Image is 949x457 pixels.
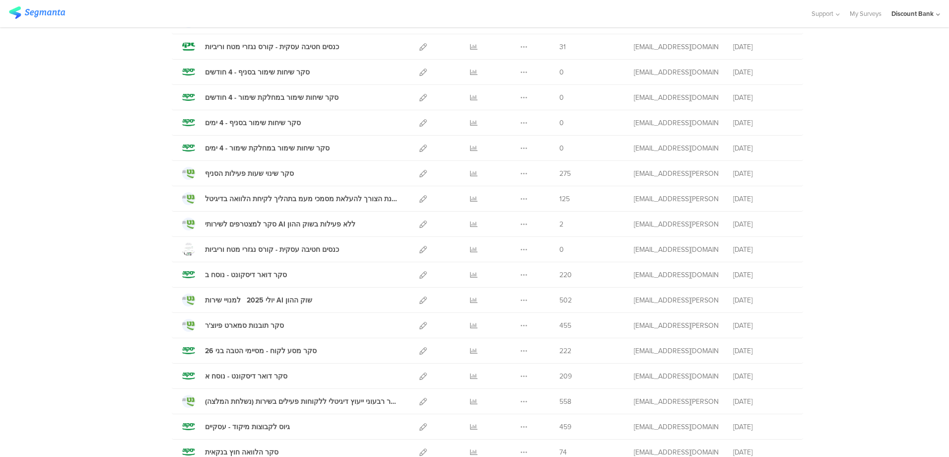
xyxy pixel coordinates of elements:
[891,9,934,18] div: Discount Bank
[559,422,571,432] span: 459
[205,422,290,432] div: גיוס לקבוצות מיקוד - עסקיים
[559,270,572,280] span: 220
[733,422,793,432] div: [DATE]
[559,118,564,128] span: 0
[182,167,294,180] a: סקר שינוי שעות פעילות הסניף
[634,168,718,179] div: hofit.refael@dbank.co.il
[205,42,339,52] div: כנסים חטיבה עסקית - קורס נגזרי מטח וריביות
[733,396,793,407] div: [DATE]
[733,320,793,331] div: [DATE]
[205,92,339,103] div: סקר שיחות שימור במחלקת שימור - 4 חודשים
[205,396,398,407] div: יוני 25 סקר רבעוני ייעוץ דיגיטלי ללקוחות פעילים בשירות (נשלחת המלצה)
[634,270,718,280] div: anat.gilad@dbank.co.il
[733,244,793,255] div: [DATE]
[634,67,718,77] div: anat.gilad@dbank.co.il
[182,142,330,154] a: סקר שיחות שימור במחלקת שימור - 4 ימים
[733,270,793,280] div: [DATE]
[634,295,718,305] div: hofit.refael@dbank.co.il
[733,67,793,77] div: [DATE]
[733,92,793,103] div: [DATE]
[559,244,564,255] span: 0
[182,218,355,230] a: סקר למצטרפים לשירותי AI ללא פעילות בשוק ההון
[182,116,301,129] a: סקר שיחות שימור בסניף - 4 ימים
[733,219,793,229] div: [DATE]
[182,91,339,104] a: סקר שיחות שימור במחלקת שימור - 4 חודשים
[733,143,793,153] div: [DATE]
[182,192,398,205] a: בחינת הצורך להעלאת מסמכי מעמ בתהליך לקיחת הלוואה בדיגיטל
[812,9,833,18] span: Support
[733,168,793,179] div: [DATE]
[559,42,566,52] span: 31
[182,420,290,433] a: גיוס לקבוצות מיקוד - עסקיים
[205,320,284,331] div: סקר תובנות סמארט פיוצ'ר
[205,295,312,305] div: יולי 2025 למנויי שירות AI שוק ההון
[634,320,718,331] div: hofit.refael@dbank.co.il
[733,194,793,204] div: [DATE]
[559,396,571,407] span: 558
[205,67,310,77] div: סקר שיחות שימור בסניף - 4 חודשים
[634,219,718,229] div: hofit.refael@dbank.co.il
[559,219,563,229] span: 2
[634,143,718,153] div: anat.gilad@dbank.co.il
[733,346,793,356] div: [DATE]
[205,270,287,280] div: סקר דואר דיסקונט - נוסח ב
[559,67,564,77] span: 0
[634,244,718,255] div: anat.gilad@dbank.co.il
[559,168,571,179] span: 275
[559,143,564,153] span: 0
[634,346,718,356] div: anat.gilad@dbank.co.il
[9,6,65,19] img: segmanta logo
[205,346,317,356] div: סקר מסע לקוח - מסיימי הטבה בני 26
[634,396,718,407] div: hofit.refael@dbank.co.il
[634,422,718,432] div: eden.nabet@dbank.co.il
[205,118,301,128] div: סקר שיחות שימור בסניף - 4 ימים
[634,118,718,128] div: anat.gilad@dbank.co.il
[205,168,294,179] div: סקר שינוי שעות פעילות הסניף
[634,194,718,204] div: hofit.refael@dbank.co.il
[205,219,355,229] div: סקר למצטרפים לשירותי AI ללא פעילות בשוק ההון
[559,371,572,381] span: 209
[182,243,339,256] a: כנסים חטיבה עסקית - קורס נגזרי מטח וריביות
[559,92,564,103] span: 0
[205,143,330,153] div: סקר שיחות שימור במחלקת שימור - 4 ימים
[559,346,571,356] span: 222
[733,118,793,128] div: [DATE]
[182,294,312,306] a: יולי 2025 למנויי שירות AI שוק ההון
[733,42,793,52] div: [DATE]
[182,344,317,357] a: סקר מסע לקוח - מסיימי הטבה בני 26
[182,268,287,281] a: סקר דואר דיסקונט - נוסח ב
[205,244,339,255] div: כנסים חטיבה עסקית - קורס נגזרי מטח וריביות
[559,320,571,331] span: 455
[182,66,310,78] a: סקר שיחות שימור בסניף - 4 חודשים
[182,370,287,382] a: סקר דואר דיסקונט - נוסח א
[733,371,793,381] div: [DATE]
[182,40,339,53] a: כנסים חטיבה עסקית - קורס נגזרי מטח וריביות
[182,395,398,408] a: יוני 25 סקר רבעוני ייעוץ דיגיטלי ללקוחות פעילים בשירות (נשלחת המלצה)
[634,92,718,103] div: anat.gilad@dbank.co.il
[634,42,718,52] div: anat.gilad@dbank.co.il
[634,371,718,381] div: anat.gilad@dbank.co.il
[559,194,570,204] span: 125
[205,194,398,204] div: בחינת הצורך להעלאת מסמכי מעמ בתהליך לקיחת הלוואה בדיגיטל
[182,319,284,332] a: סקר תובנות סמארט פיוצ'ר
[205,371,287,381] div: סקר דואר דיסקונט - נוסח א
[559,295,572,305] span: 502
[733,295,793,305] div: [DATE]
